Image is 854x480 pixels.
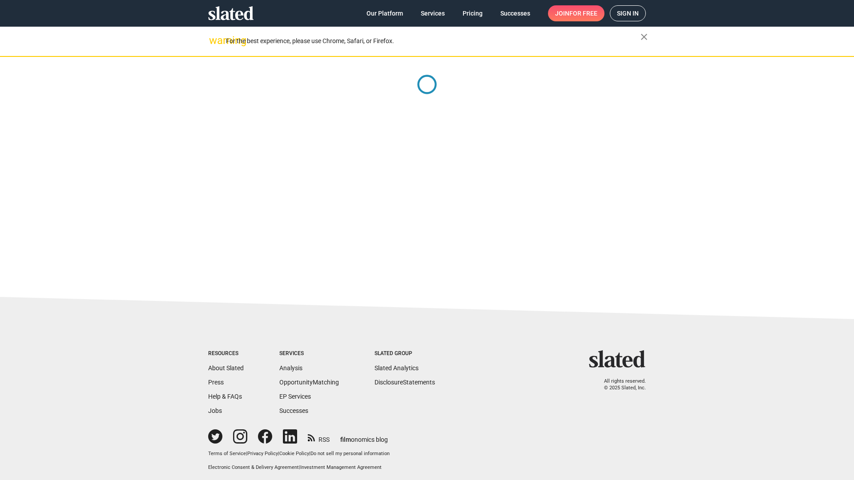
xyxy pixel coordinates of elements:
[308,430,330,444] a: RSS
[595,378,646,391] p: All rights reserved. © 2025 Slated, Inc.
[300,464,382,470] a: Investment Management Agreement
[375,379,435,386] a: DisclosureStatements
[367,5,403,21] span: Our Platform
[617,6,639,21] span: Sign in
[340,428,388,444] a: filmonomics blog
[455,5,490,21] a: Pricing
[340,436,351,443] span: film
[310,451,390,457] button: Do not sell my personal information
[279,393,311,400] a: EP Services
[639,32,649,42] mat-icon: close
[421,5,445,21] span: Services
[463,5,483,21] span: Pricing
[610,5,646,21] a: Sign in
[414,5,452,21] a: Services
[247,451,278,456] a: Privacy Policy
[246,451,247,456] span: |
[309,451,310,456] span: |
[209,35,220,46] mat-icon: warning
[279,379,339,386] a: OpportunityMatching
[208,451,246,456] a: Terms of Service
[500,5,530,21] span: Successes
[208,350,244,357] div: Resources
[208,364,244,372] a: About Slated
[548,5,604,21] a: Joinfor free
[299,464,300,470] span: |
[208,464,299,470] a: Electronic Consent & Delivery Agreement
[569,5,597,21] span: for free
[226,35,640,47] div: For the best experience, please use Chrome, Safari, or Firefox.
[208,379,224,386] a: Press
[359,5,410,21] a: Our Platform
[279,451,309,456] a: Cookie Policy
[375,364,419,372] a: Slated Analytics
[555,5,597,21] span: Join
[208,393,242,400] a: Help & FAQs
[279,407,308,414] a: Successes
[279,364,302,372] a: Analysis
[208,407,222,414] a: Jobs
[493,5,537,21] a: Successes
[279,350,339,357] div: Services
[375,350,435,357] div: Slated Group
[278,451,279,456] span: |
